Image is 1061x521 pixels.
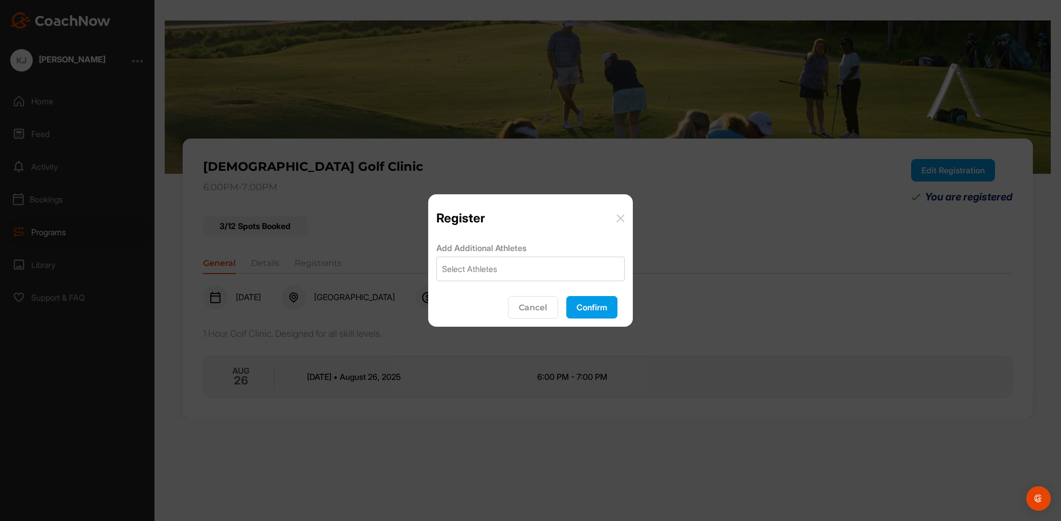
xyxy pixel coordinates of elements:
[566,296,617,319] button: Confirm
[1026,486,1051,511] div: Open Intercom Messenger
[436,243,526,254] span: Add Additional Athletes
[616,214,625,222] img: envelope
[442,263,497,275] div: Select Athletes
[436,211,485,225] p: Register
[508,296,558,319] button: Cancel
